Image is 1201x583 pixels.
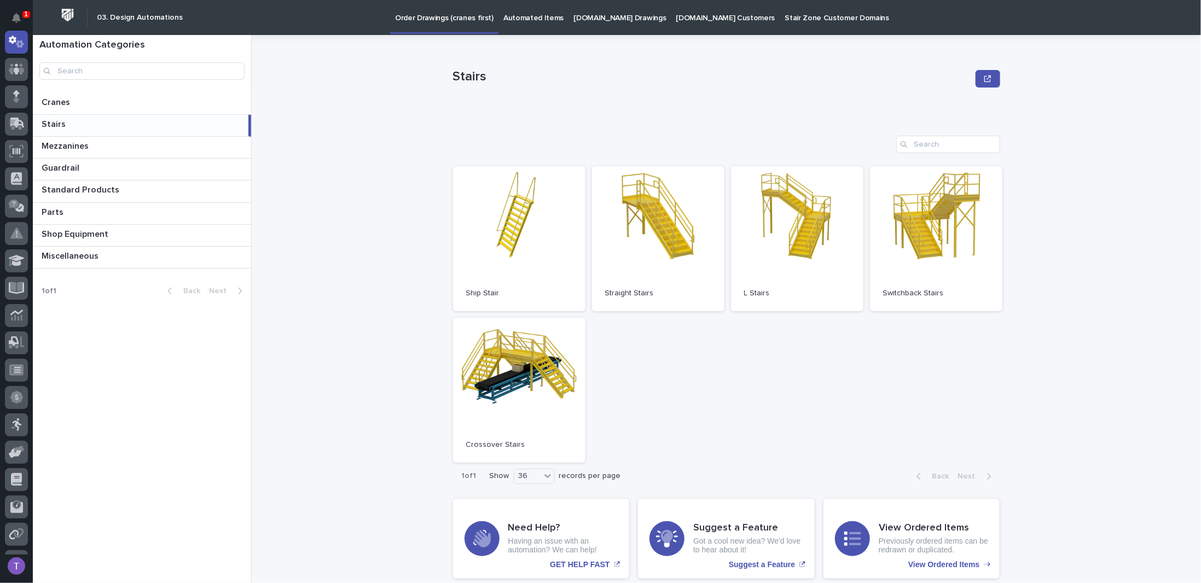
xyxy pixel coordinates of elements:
[744,289,850,298] p: L Stairs
[42,227,111,240] p: Shop Equipment
[954,471,1000,481] button: Next
[879,522,989,534] h3: View Ordered Items
[729,560,795,569] p: Suggest a Feature
[33,180,251,202] a: Standard ProductsStandard Products
[879,537,989,555] p: Previously ordered items can be redrawn or duplicated.
[466,440,572,450] p: Crossover Stairs
[24,10,28,18] p: 1
[97,13,183,22] h2: 03. Design Automations
[39,62,245,80] input: Search
[42,117,68,130] p: Stairs
[33,137,251,159] a: MezzaninesMezzanines
[42,95,72,108] p: Cranes
[508,537,618,555] p: Having an issue with an automation? We can help!
[559,471,621,481] p: records per page
[453,166,585,311] a: Ship Stair
[42,139,91,151] p: Mezzanines
[592,166,724,311] a: Straight Stairs
[883,289,989,298] p: Switchback Stairs
[33,278,65,305] p: 1 of 1
[33,159,251,180] a: GuardrailGuardrail
[33,115,251,137] a: StairsStairs
[731,166,863,311] a: L Stairs
[42,183,121,195] p: Standard Products
[453,69,972,85] p: Stairs
[209,287,233,295] span: Next
[693,537,803,555] p: Got a cool new idea? We'd love to hear about it!
[33,93,251,115] a: CranesCranes
[177,287,200,295] span: Back
[159,286,205,296] button: Back
[514,470,541,482] div: 36
[33,203,251,225] a: PartsParts
[42,249,101,261] p: Miscellaneous
[205,286,251,296] button: Next
[896,136,1000,153] input: Search
[33,247,251,269] a: MiscellaneousMiscellaneous
[39,39,245,51] h1: Automation Categories
[453,318,585,463] a: Crossover Stairs
[908,560,979,569] p: View Ordered Items
[926,473,949,480] span: Back
[490,471,509,481] p: Show
[5,555,28,578] button: users-avatar
[33,225,251,247] a: Shop EquipmentShop Equipment
[508,522,618,534] h3: Need Help?
[14,13,28,31] div: Notifications1
[42,205,66,218] p: Parts
[453,463,485,489] p: 1 of 1
[638,499,815,579] a: Suggest a Feature
[908,471,954,481] button: Back
[870,166,1002,311] a: Switchback Stairs
[823,499,1000,579] a: View Ordered Items
[453,499,630,579] a: GET HELP FAST
[605,289,711,298] p: Straight Stairs
[550,560,610,569] p: GET HELP FAST
[57,5,78,25] img: Workspace Logo
[466,289,572,298] p: Ship Stair
[5,7,28,30] button: Notifications
[958,473,982,480] span: Next
[693,522,803,534] h3: Suggest a Feature
[42,161,82,173] p: Guardrail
